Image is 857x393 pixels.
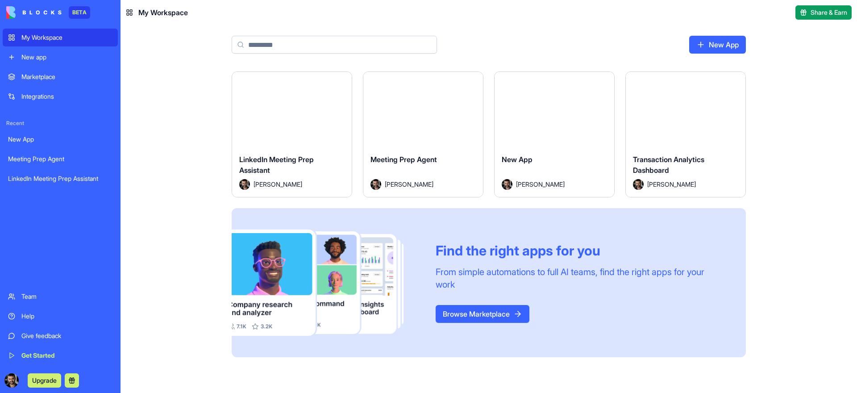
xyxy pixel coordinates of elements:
[3,288,118,305] a: Team
[3,29,118,46] a: My Workspace
[232,230,421,336] img: Frame_181_egmpey.png
[28,373,61,388] button: Upgrade
[3,347,118,364] a: Get Started
[3,130,118,148] a: New App
[21,312,112,321] div: Help
[436,242,724,259] div: Find the right apps for you
[69,6,90,19] div: BETA
[6,6,62,19] img: logo
[8,174,112,183] div: LinkedIn Meeting Prep Assistant
[21,351,112,360] div: Get Started
[138,7,188,18] span: My Workspace
[3,48,118,66] a: New app
[516,180,565,189] span: [PERSON_NAME]
[232,71,352,197] a: LinkedIn Meeting Prep AssistantAvatar[PERSON_NAME]
[3,88,118,105] a: Integrations
[647,180,696,189] span: [PERSON_NAME]
[436,305,529,323] a: Browse Marketplace
[502,179,512,190] img: Avatar
[6,6,90,19] a: BETA
[385,180,433,189] span: [PERSON_NAME]
[370,179,381,190] img: Avatar
[436,266,724,291] div: From simple automations to full AI teams, find the right apps for your work
[3,150,118,168] a: Meeting Prep Agent
[21,33,112,42] div: My Workspace
[625,71,746,197] a: Transaction Analytics DashboardAvatar[PERSON_NAME]
[3,68,118,86] a: Marketplace
[363,71,483,197] a: Meeting Prep AgentAvatar[PERSON_NAME]
[21,331,112,340] div: Give feedback
[3,327,118,345] a: Give feedback
[239,179,250,190] img: Avatar
[689,36,746,54] a: New App
[28,376,61,385] a: Upgrade
[21,72,112,81] div: Marketplace
[4,373,19,388] img: ACg8ocIhLtIJhtGR8oHzY_JOKl4a9iA24r-rWX_L4myQwbBt2wb0UYe2rA=s96-c
[8,135,112,144] div: New App
[3,307,118,325] a: Help
[254,180,302,189] span: [PERSON_NAME]
[502,155,533,164] span: New App
[811,8,847,17] span: Share & Earn
[633,155,704,175] span: Transaction Analytics Dashboard
[21,292,112,301] div: Team
[3,170,118,188] a: LinkedIn Meeting Prep Assistant
[795,5,852,20] button: Share & Earn
[21,53,112,62] div: New app
[239,155,314,175] span: LinkedIn Meeting Prep Assistant
[21,92,112,101] div: Integrations
[370,155,437,164] span: Meeting Prep Agent
[3,120,118,127] span: Recent
[8,155,112,163] div: Meeting Prep Agent
[633,179,644,190] img: Avatar
[494,71,615,197] a: New AppAvatar[PERSON_NAME]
